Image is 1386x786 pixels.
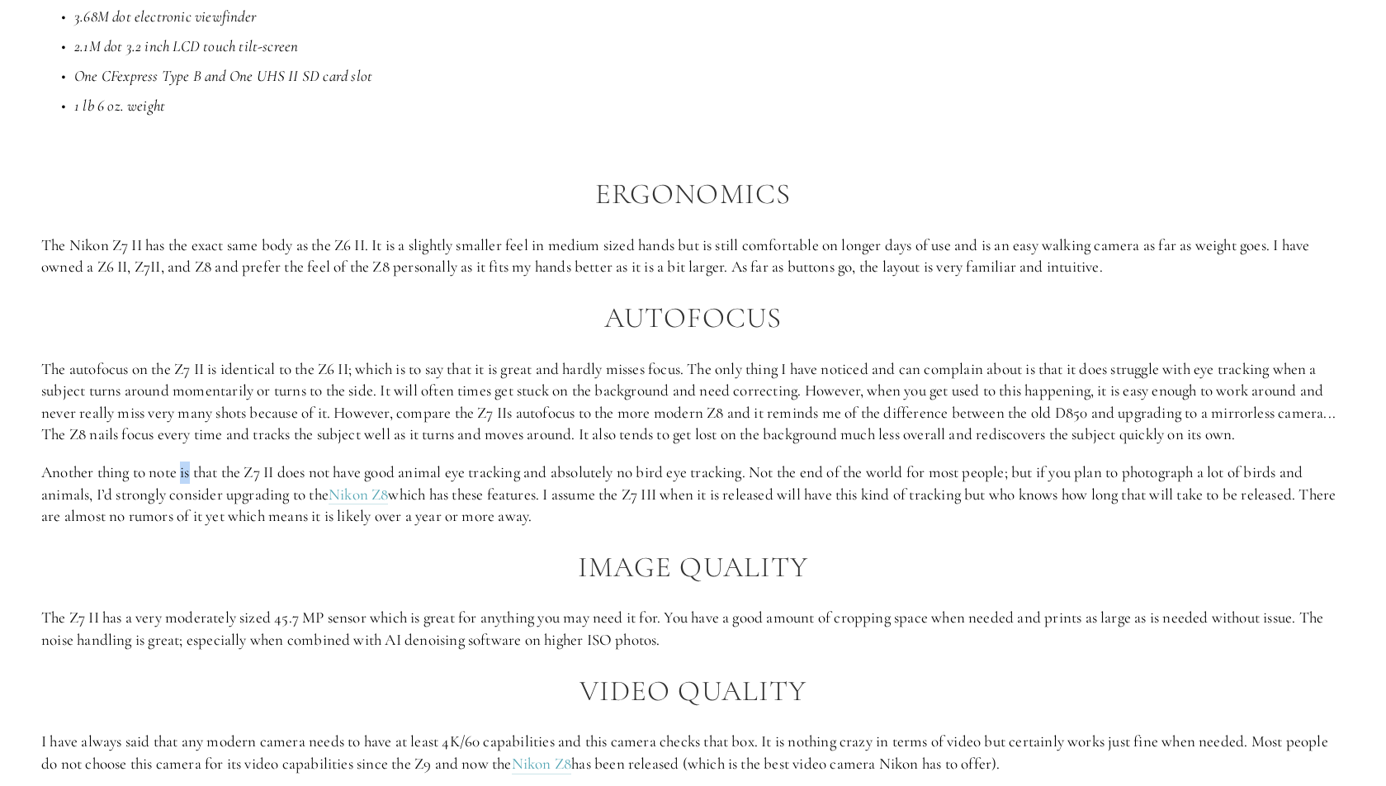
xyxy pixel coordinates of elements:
h2: Video Quality [41,675,1345,708]
em: 3.68M dot electronic viewfinder [74,7,256,26]
a: Nikon Z8 [512,754,572,774]
a: Nikon Z8 [329,485,389,505]
p: The Z7 II has a very moderately sized 45.7 MP sensor which is great for anything you may need it ... [41,607,1345,651]
p: The autofocus on the Z7 II is identical to the Z6 II; which is to say that it is great and hardly... [41,358,1345,446]
h2: Image Quality [41,552,1345,584]
p: The Nikon Z7 II has the exact same body as the Z6 II. It is a slightly smaller feel in medium siz... [41,234,1345,278]
h2: Ergonomics [41,178,1345,211]
em: 2.1M dot 3.2 inch LCD touch tilt-screen [74,36,298,55]
p: I have always said that any modern camera needs to have at least 4K/60 capabilities and this came... [41,731,1345,774]
h2: Autofocus [41,302,1345,334]
em: 1 lb 6 oz. weight [74,96,165,115]
p: Another thing to note is that the Z7 II does not have good animal eye tracking and absolutely no ... [41,462,1345,528]
em: One CFexpress Type B and One UHS II SD card slot [74,66,372,85]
